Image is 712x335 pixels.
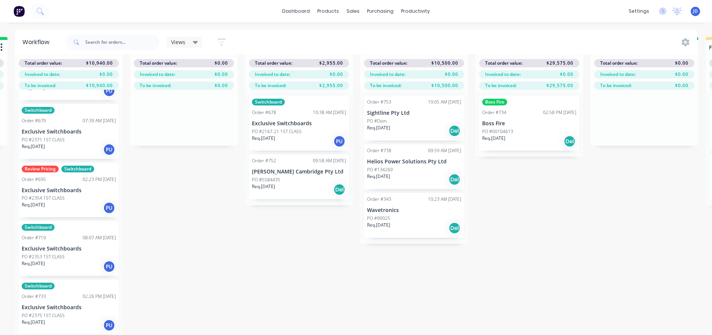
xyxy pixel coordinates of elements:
p: Req. [DATE] [252,135,275,142]
div: 02:58 PM [DATE] [543,109,576,116]
p: Req. [DATE] [22,143,45,150]
span: $0.00 [215,82,228,89]
div: Del [449,222,460,234]
p: PO #00104613 [482,128,513,135]
div: 02:23 PM [DATE] [83,176,116,183]
div: 02:26 PM [DATE] [83,293,116,300]
div: settings [625,6,653,17]
span: To be invoiced: [370,82,401,89]
div: Review Pricing [22,166,59,172]
div: 09:59 AM [DATE] [428,147,461,154]
div: Boss Fire [482,99,507,105]
div: Order #73809:59 AM [DATE]Helios Power Solutions Pty LtdPO #134269Req.[DATE]Del [364,144,464,189]
div: Switchboard [22,283,55,289]
div: 09:58 AM [DATE] [313,157,346,164]
div: Workflow [22,38,53,47]
div: productivity [397,6,434,17]
span: Invoiced to date: [140,71,175,78]
span: $2,955.00 [319,60,343,67]
span: $10,940.00 [86,60,113,67]
p: Boss Fire [482,120,576,127]
p: Helios Power Solutions Pty Ltd [367,159,461,165]
span: $10,500.00 [431,60,458,67]
div: Order #75310:05 AM [DATE]Sightline Pty LtdPO #DomReq.[DATE]Del [364,96,464,141]
div: PU [333,135,345,147]
p: Wavetronics [367,207,461,213]
span: $10,500.00 [431,82,458,89]
span: $0.00 [215,60,228,67]
div: PU [103,202,115,214]
p: PO #2167-21 1ST CLASS [252,128,302,135]
div: SwitchboardOrder #67810:38 AM [DATE]Exclusive SwitchboardsPO #2167-21 1ST CLASSReq.[DATE]PU [249,96,349,151]
div: Switchboard [252,99,285,105]
p: PO #2354 1ST CLASS [22,195,65,202]
div: Order #733 [22,293,46,300]
div: Review PricingSwitchboardOrder #69502:23 PM [DATE]Exclusive SwitchboardsPO #2354 1ST CLASSReq.[DA... [19,163,119,218]
span: Invoiced to date: [485,71,521,78]
p: PO #2353 1ST CLASS [22,253,65,260]
p: Req. [DATE] [367,222,390,228]
span: To be invoiced: [255,82,286,89]
div: 08:07 AM [DATE] [83,234,116,241]
div: Del [333,184,345,196]
p: PO #2375 1ST CLASS [22,312,65,319]
p: PO #Dom [367,118,387,125]
p: Req. [DATE] [22,202,45,208]
div: 10:05 AM [DATE] [428,99,461,105]
div: Order #753 [367,99,391,105]
div: Order #734 [482,109,506,116]
div: Order #75209:58 AM [DATE][PERSON_NAME] Cambridge Pty LtdPO #5584435Req.[DATE]Del [249,154,349,199]
div: Order #719 [22,234,46,241]
div: SwitchboardOrder #67007:39 AM [DATE]Exclusive SwitchboardsPO #2371 1ST CLASSReq.[DATE]PU [19,104,119,159]
p: Exclusive Switchboards [22,129,116,135]
span: To be invoiced: [485,82,517,89]
p: PO #5584435 [252,176,280,183]
p: Req. [DATE] [252,183,275,190]
div: Switchboard [22,107,55,114]
span: $0.00 [445,71,458,78]
span: $0.00 [99,71,113,78]
span: To be invoiced: [25,82,56,89]
div: 10:38 AM [DATE] [313,109,346,116]
span: $0.00 [675,82,688,89]
div: PU [103,319,115,331]
div: Order #34310:23 AM [DATE]WavetronicsPO #90025Req.[DATE]Del [364,193,464,238]
div: purchasing [363,6,397,17]
div: SwitchboardOrder #71908:07 AM [DATE]Exclusive SwitchboardsPO #2353 1ST CLASSReq.[DATE]PU [19,221,119,276]
div: PU [103,144,115,156]
span: Views [171,38,185,46]
span: To be invoiced: [140,82,171,89]
span: Total order value: [370,60,407,67]
span: Invoiced to date: [255,71,290,78]
div: Order #678 [252,109,276,116]
div: 07:39 AM [DATE] [83,117,116,124]
p: Req. [DATE] [22,319,45,326]
div: PU [103,261,115,273]
p: Sightline Pty Ltd [367,110,461,116]
span: Total order value: [255,60,292,67]
p: Req. [DATE] [367,173,390,180]
div: Order #343 [367,196,391,203]
span: Total order value: [25,60,62,67]
span: Total order value: [485,60,523,67]
span: $0.00 [675,71,688,78]
div: sales [343,6,363,17]
span: Total order value: [140,60,177,67]
div: SwitchboardOrder #73302:26 PM [DATE]Exclusive SwitchboardsPO #2375 1ST CLASSReq.[DATE]PU [19,280,119,335]
span: $2,955.00 [319,82,343,89]
span: Invoiced to date: [600,71,636,78]
div: 10:23 AM [DATE] [428,196,461,203]
div: Order #695 [22,176,46,183]
span: $0.00 [330,71,343,78]
p: Req. [DATE] [367,125,390,131]
span: $0.00 [560,71,573,78]
span: $29,575.00 [546,82,573,89]
p: Req. [DATE] [22,260,45,267]
p: Exclusive Switchboards [252,120,346,127]
span: $0.00 [215,71,228,78]
span: To be invoiced: [600,82,632,89]
p: PO #134269 [367,166,393,173]
p: PO #90025 [367,215,390,222]
span: JD [693,8,698,15]
div: Order #752 [252,157,276,164]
